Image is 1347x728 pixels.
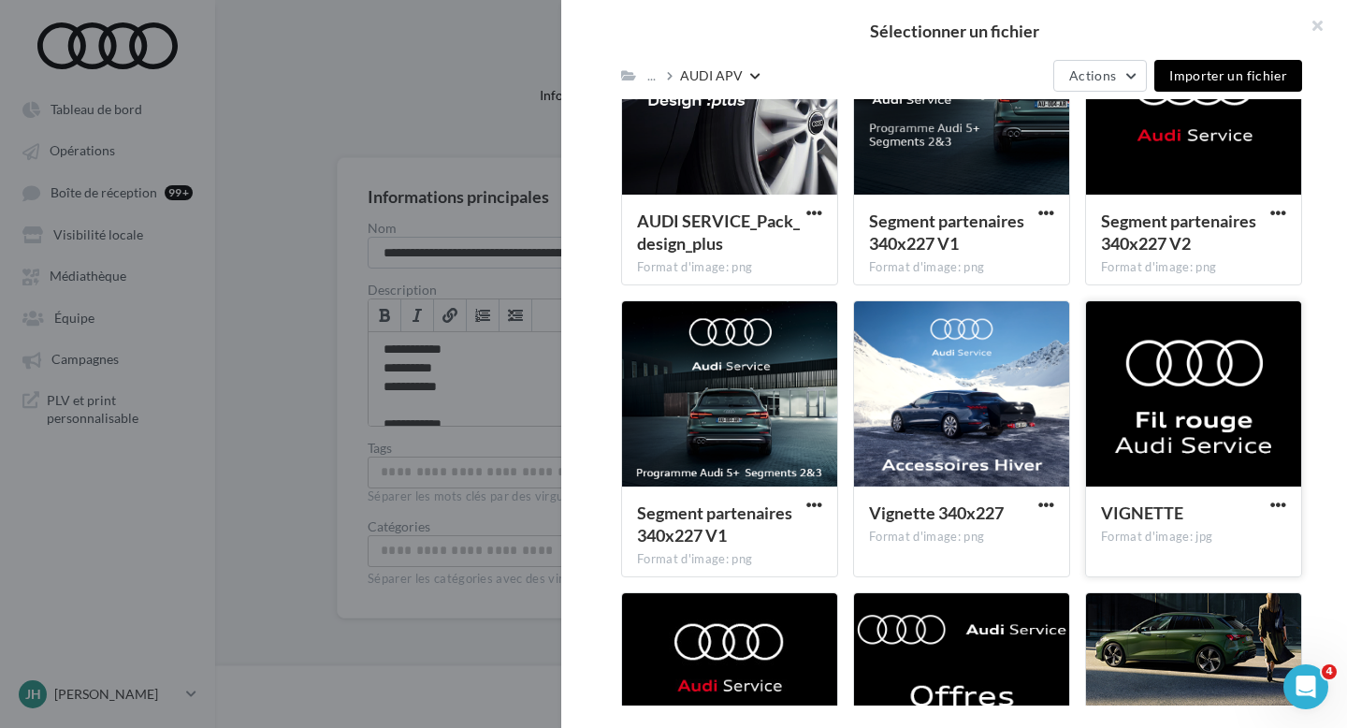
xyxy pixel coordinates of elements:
span: Importer un fichier [1169,67,1287,83]
span: Segment partenaires 340x227 V1 [869,211,1024,254]
div: Format d'image: jpg [1101,529,1286,546]
span: Segment partenaires 340x227 V1 [637,502,792,546]
span: Vignette 340x227 [869,502,1004,523]
span: Actions [1069,67,1116,83]
span: AUDI SERVICE_Pack_design_plus [637,211,800,254]
div: Format d'image: png [869,259,1054,276]
span: 4 [1322,664,1337,679]
div: AUDI APV [680,66,743,85]
div: Format d'image: png [1101,259,1286,276]
div: Format d'image: png [869,529,1054,546]
div: Format d'image: png [637,259,822,276]
iframe: Intercom live chat [1283,664,1328,709]
span: VIGNETTE [1101,502,1183,523]
div: ... [644,63,659,89]
span: Segment partenaires 340x227 V2 [1101,211,1256,254]
button: Actions [1053,60,1147,92]
button: Importer un fichier [1154,60,1302,92]
h2: Sélectionner un fichier [591,22,1317,39]
div: Format d'image: png [637,551,822,568]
